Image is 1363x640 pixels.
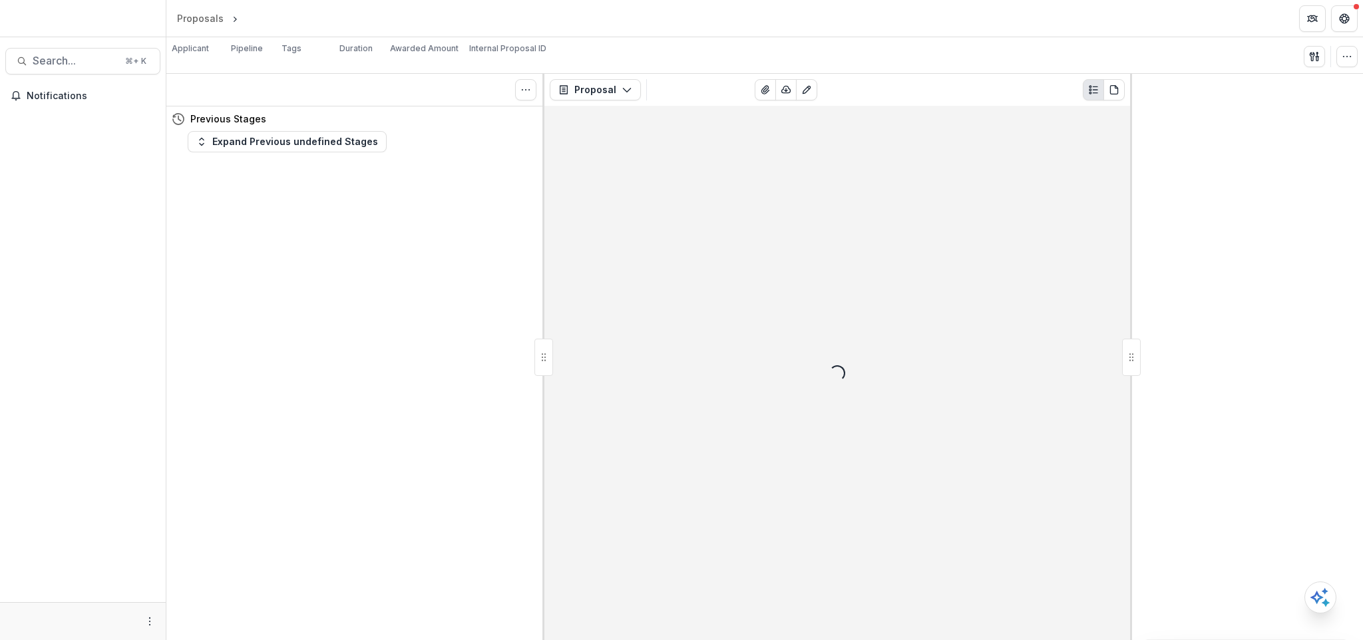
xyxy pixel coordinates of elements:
button: Expand Previous undefined Stages [188,131,387,152]
h4: Previous Stages [190,112,266,126]
button: Partners [1299,5,1326,32]
button: Proposal [550,79,641,100]
p: Duration [339,43,373,55]
button: View Attached Files [755,79,776,100]
button: Edit as form [796,79,817,100]
p: Internal Proposal ID [469,43,546,55]
a: Proposals [172,9,229,28]
span: Notifications [27,90,155,102]
button: Get Help [1331,5,1358,32]
button: Notifications [5,85,160,106]
nav: breadcrumb [172,9,297,28]
button: PDF view [1103,79,1125,100]
button: Open AI Assistant [1304,581,1336,613]
button: More [142,613,158,629]
button: Toggle View Cancelled Tasks [515,79,536,100]
div: ⌘ + K [122,54,149,69]
span: Search... [33,55,117,67]
p: Awarded Amount [390,43,459,55]
div: Proposals [177,11,224,25]
button: Plaintext view [1083,79,1104,100]
p: Applicant [172,43,209,55]
p: Pipeline [231,43,263,55]
p: Tags [282,43,301,55]
button: Search... [5,48,160,75]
